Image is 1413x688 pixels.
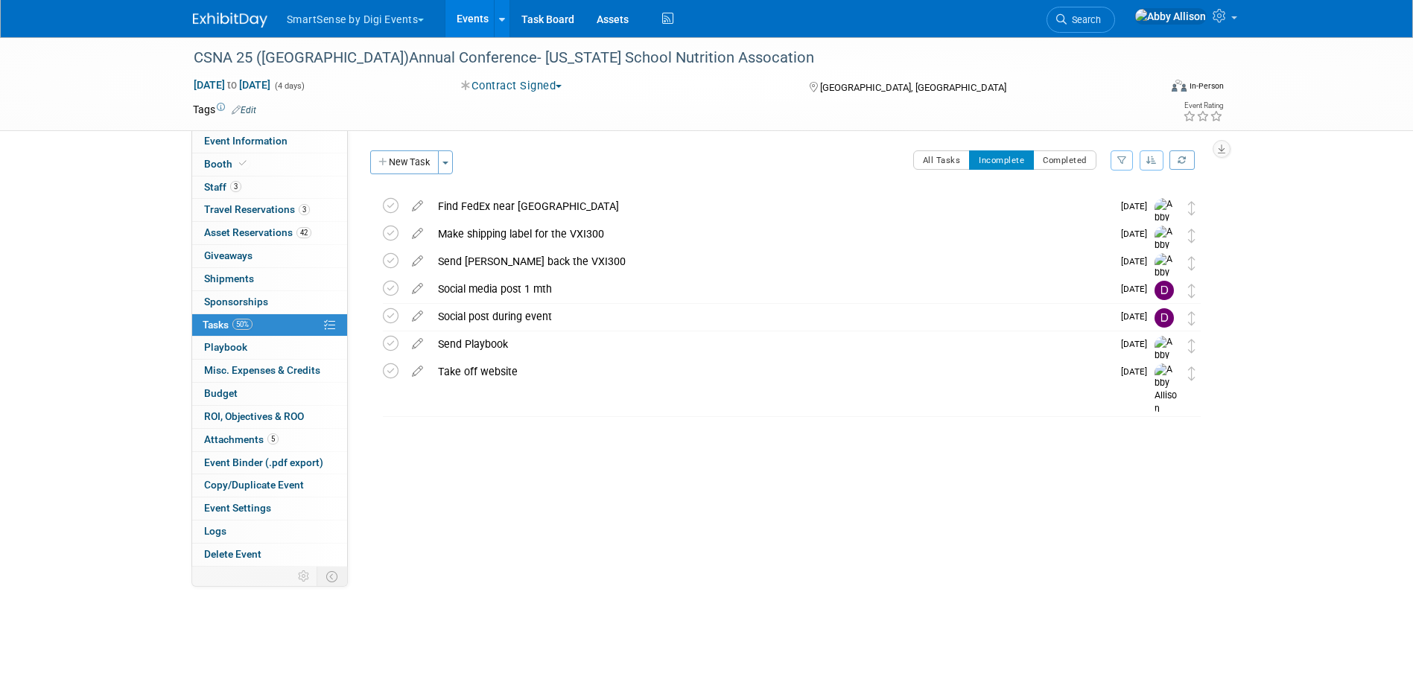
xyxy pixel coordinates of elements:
span: Search [1067,14,1101,25]
span: Budget [204,387,238,399]
i: Move task [1188,284,1196,298]
div: In-Person [1189,80,1224,92]
a: Shipments [192,268,347,290]
div: Make shipping label for the VXI300 [431,221,1112,246]
span: [DATE] [DATE] [193,78,271,92]
a: Asset Reservations42 [192,222,347,244]
span: Asset Reservations [204,226,311,238]
img: Dan Tiernan [1155,308,1174,328]
img: ExhibitDay [193,13,267,28]
div: Find FedEx near [GEOGRAPHIC_DATA] [431,194,1112,219]
span: Event Settings [204,502,271,514]
button: New Task [370,150,439,174]
a: Playbook [192,337,347,359]
td: Toggle Event Tabs [317,567,347,586]
img: Abby Allison [1134,8,1207,25]
a: Edit [232,105,256,115]
span: 50% [232,319,253,330]
div: Event Format [1071,77,1225,100]
button: All Tasks [913,150,971,170]
a: Booth [192,153,347,176]
span: Event Binder (.pdf export) [204,456,323,468]
a: Sponsorships [192,291,347,313]
i: Move task [1188,229,1196,243]
a: Copy/Duplicate Event [192,474,347,497]
span: Misc. Expenses & Credits [204,364,320,376]
td: Tags [193,102,256,117]
span: [DATE] [1121,201,1155,211]
span: Booth [204,158,250,170]
img: Abby Allison [1155,226,1177,278]
img: Abby Allison [1155,253,1177,306]
span: Attachments [204,433,279,445]
a: Logs [192,520,347,543]
i: Move task [1188,366,1196,380]
span: Copy/Duplicate Event [204,479,304,491]
a: edit [404,255,431,268]
div: CSNA 25 ([GEOGRAPHIC_DATA])Annual Conference- [US_STATE] School Nutrition Assocation [188,45,1137,71]
span: [DATE] [1121,366,1155,377]
a: Attachments5 [192,429,347,451]
a: Travel Reservations3 [192,199,347,221]
div: Event Rating [1183,102,1223,109]
span: Delete Event [204,548,261,560]
span: Sponsorships [204,296,268,308]
a: Delete Event [192,544,347,566]
span: Travel Reservations [204,203,310,215]
a: Tasks50% [192,314,347,337]
button: Contract Signed [456,78,568,94]
div: Send Playbook [431,331,1112,357]
span: [DATE] [1121,284,1155,294]
a: Staff3 [192,176,347,199]
button: Completed [1033,150,1096,170]
span: to [225,79,239,91]
span: Tasks [203,319,253,331]
span: Playbook [204,341,247,353]
a: edit [404,282,431,296]
img: Abby Allison [1155,336,1177,389]
a: Event Information [192,130,347,153]
a: edit [404,365,431,378]
span: ROI, Objectives & ROO [204,410,304,422]
span: 3 [299,204,310,215]
div: Social post during event [431,304,1112,329]
i: Move task [1188,339,1196,353]
div: Social media post 1 mth [431,276,1112,302]
a: edit [404,227,431,241]
span: Giveaways [204,249,253,261]
a: edit [404,200,431,213]
span: Logs [204,525,226,537]
a: Refresh [1169,150,1195,170]
img: Abby Allison [1155,363,1177,416]
a: edit [404,310,431,323]
button: Incomplete [969,150,1034,170]
img: Format-Inperson.png [1172,80,1187,92]
a: Event Binder (.pdf export) [192,452,347,474]
span: (4 days) [273,81,305,91]
span: 42 [296,227,311,238]
img: Abby Allison [1155,198,1177,251]
i: Booth reservation complete [239,159,247,168]
a: Misc. Expenses & Credits [192,360,347,382]
a: Budget [192,383,347,405]
a: Search [1047,7,1115,33]
span: [DATE] [1121,229,1155,239]
img: Dan Tiernan [1155,281,1174,300]
span: [GEOGRAPHIC_DATA], [GEOGRAPHIC_DATA] [820,82,1006,93]
div: Send [PERSON_NAME] back the VXI300 [431,249,1112,274]
i: Move task [1188,311,1196,325]
a: Giveaways [192,245,347,267]
span: Staff [204,181,241,193]
i: Move task [1188,201,1196,215]
i: Move task [1188,256,1196,270]
div: Take off website [431,359,1112,384]
span: 3 [230,181,241,192]
span: [DATE] [1121,311,1155,322]
span: Shipments [204,273,254,284]
a: ROI, Objectives & ROO [192,406,347,428]
span: [DATE] [1121,339,1155,349]
span: [DATE] [1121,256,1155,267]
a: edit [404,337,431,351]
span: 5 [267,433,279,445]
a: Event Settings [192,497,347,520]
